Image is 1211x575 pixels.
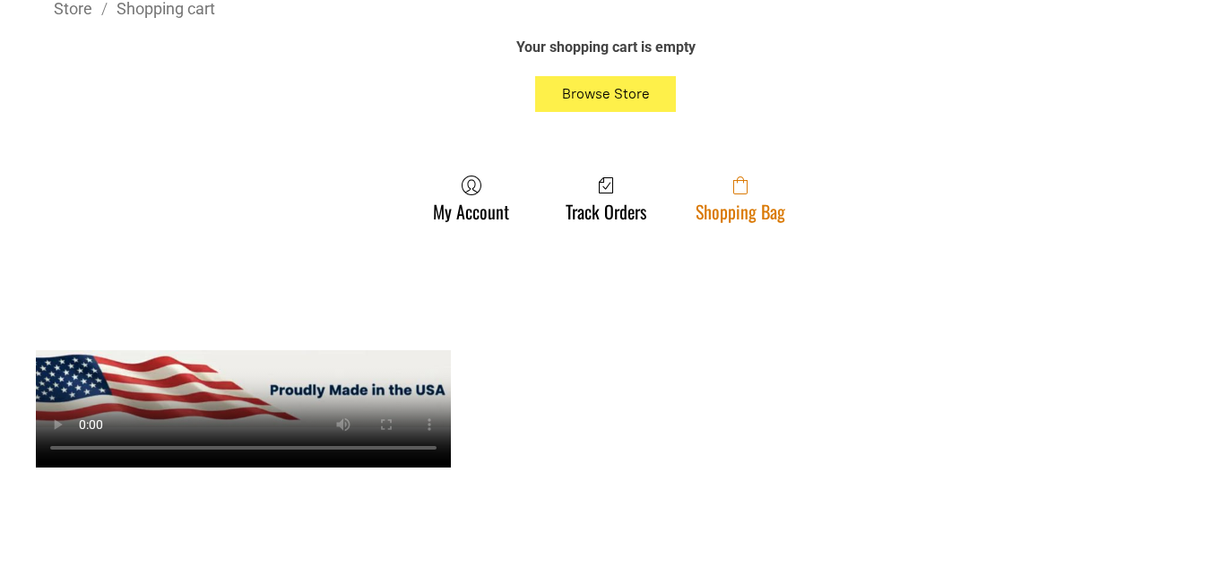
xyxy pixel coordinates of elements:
[283,38,929,57] div: Your shopping cart is empty
[562,85,650,102] span: Browse Store
[557,175,655,222] a: Track Orders
[424,175,518,222] a: My Account
[687,175,794,222] a: Shopping Bag
[535,76,677,112] button: Browse Store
